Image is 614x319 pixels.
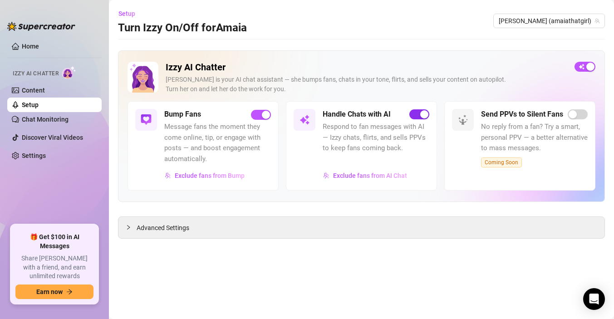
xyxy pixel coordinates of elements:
span: team [594,18,600,24]
h5: Send PPVs to Silent Fans [481,109,563,120]
img: Izzy AI Chatter [128,62,158,93]
h3: Turn Izzy On/Off for Amaia [118,21,247,35]
span: collapsed [126,225,131,230]
a: Discover Viral Videos [22,134,83,141]
img: svg%3e [299,114,310,125]
h5: Bump Fans [164,109,201,120]
span: Exclude fans from AI Chat [333,172,407,179]
button: Exclude fans from Bump [164,168,245,183]
a: Home [22,43,39,50]
span: Respond to fan messages with AI — Izzy chats, flirts, and sells PPVs to keep fans coming back. [323,122,429,154]
span: Exclude fans from Bump [175,172,245,179]
a: Content [22,87,45,94]
img: AI Chatter [62,66,76,79]
div: collapsed [126,222,137,232]
img: svg%3e [323,172,329,179]
span: Message fans the moment they come online, tip, or engage with posts — and boost engagement automa... [164,122,271,164]
a: Settings [22,152,46,159]
span: No reply from a fan? Try a smart, personal PPV — a better alternative to mass messages. [481,122,588,154]
button: Exclude fans from AI Chat [323,168,408,183]
img: svg%3e [165,172,171,179]
span: arrow-right [66,289,73,295]
button: Earn nowarrow-right [15,285,93,299]
img: svg%3e [141,114,152,125]
button: Setup [118,6,142,21]
img: svg%3e [457,114,468,125]
div: Open Intercom Messenger [583,288,605,310]
div: [PERSON_NAME] is your AI chat assistant — she bumps fans, chats in your tone, flirts, and sells y... [166,75,567,94]
span: Advanced Settings [137,223,189,233]
a: Setup [22,101,39,108]
h5: Handle Chats with AI [323,109,391,120]
span: Coming Soon [481,157,522,167]
span: 🎁 Get $100 in AI Messages [15,233,93,250]
a: Chat Monitoring [22,116,69,123]
span: Izzy AI Chatter [13,69,59,78]
span: Earn now [36,288,63,295]
span: Setup [118,10,135,17]
h2: Izzy AI Chatter [166,62,567,73]
span: Share [PERSON_NAME] with a friend, and earn unlimited rewards [15,254,93,281]
span: Amaia (amaiathatgirl) [499,14,599,28]
img: logo-BBDzfeDw.svg [7,22,75,31]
